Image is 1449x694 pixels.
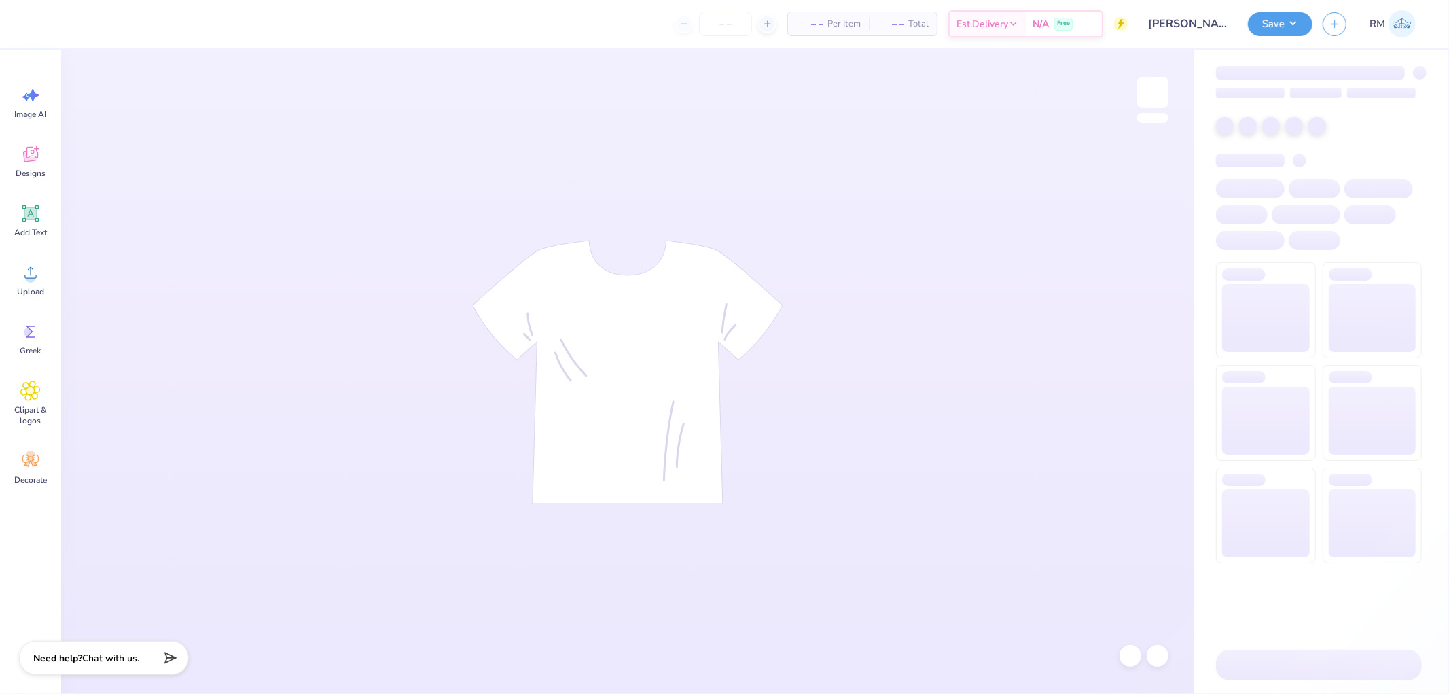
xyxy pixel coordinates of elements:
span: Per Item [827,17,861,31]
span: Clipart & logos [8,404,53,426]
span: Greek [20,345,41,356]
button: Save [1248,12,1312,36]
img: Ronald Manipon [1389,10,1416,37]
input: Untitled Design [1138,10,1238,37]
a: RM [1363,10,1422,37]
span: Free [1057,19,1070,29]
span: N/A [1033,17,1049,31]
span: Chat with us. [82,652,139,665]
strong: Need help? [33,652,82,665]
span: Total [908,17,929,31]
input: – – [699,12,752,36]
span: RM [1370,16,1385,32]
span: – – [877,17,904,31]
span: – – [796,17,823,31]
span: Est. Delivery [956,17,1008,31]
span: Add Text [14,227,47,238]
span: Upload [17,286,44,297]
img: tee-skeleton.svg [472,240,783,504]
span: Decorate [14,474,47,485]
span: Designs [16,168,46,179]
span: Image AI [15,109,47,120]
